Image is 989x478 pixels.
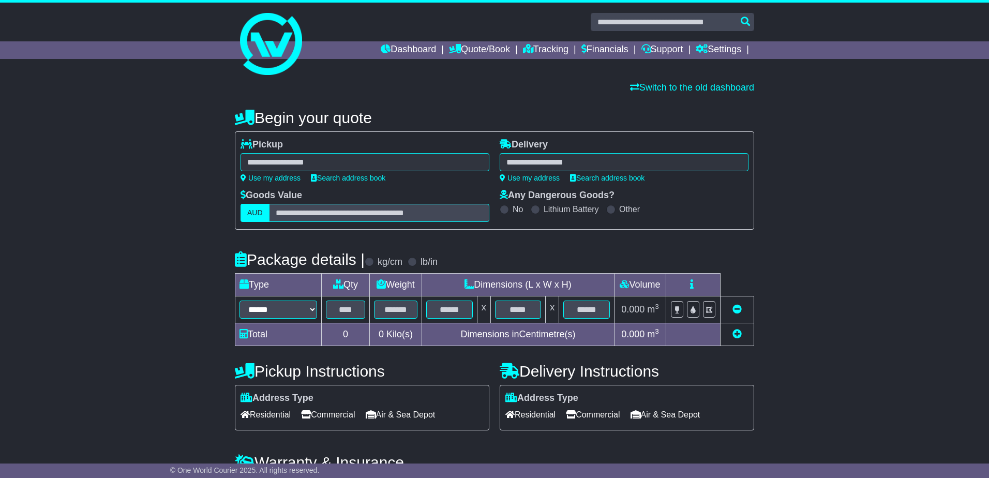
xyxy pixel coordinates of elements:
[311,174,385,182] a: Search address book
[641,41,683,59] a: Support
[570,174,645,182] a: Search address book
[647,329,659,339] span: m
[241,190,302,201] label: Goods Value
[235,363,489,380] h4: Pickup Instructions
[477,296,490,323] td: x
[696,41,741,59] a: Settings
[381,41,436,59] a: Dashboard
[621,304,645,315] span: 0.000
[449,41,510,59] a: Quote/Book
[235,274,322,296] td: Type
[505,393,578,404] label: Address Type
[566,407,620,423] span: Commercial
[655,327,659,335] sup: 3
[631,407,700,423] span: Air & Sea Depot
[500,190,615,201] label: Any Dangerous Goods?
[546,296,559,323] td: x
[422,323,614,346] td: Dimensions in Centimetre(s)
[241,393,313,404] label: Address Type
[732,304,742,315] a: Remove this item
[544,204,599,214] label: Lithium Battery
[241,174,301,182] a: Use my address
[523,41,568,59] a: Tracking
[235,109,754,126] h4: Begin your quote
[241,407,291,423] span: Residential
[621,329,645,339] span: 0.000
[581,41,628,59] a: Financials
[500,363,754,380] h4: Delivery Instructions
[500,174,560,182] a: Use my address
[322,323,370,346] td: 0
[235,251,365,268] h4: Package details |
[421,257,438,268] label: lb/in
[513,204,523,214] label: No
[241,204,269,222] label: AUD
[370,274,422,296] td: Weight
[366,407,436,423] span: Air & Sea Depot
[647,304,659,315] span: m
[241,139,283,151] label: Pickup
[505,407,556,423] span: Residential
[732,329,742,339] a: Add new item
[370,323,422,346] td: Kilo(s)
[378,257,402,268] label: kg/cm
[619,204,640,214] label: Other
[322,274,370,296] td: Qty
[301,407,355,423] span: Commercial
[614,274,666,296] td: Volume
[655,303,659,310] sup: 3
[170,466,320,474] span: © One World Courier 2025. All rights reserved.
[235,454,754,471] h4: Warranty & Insurance
[422,274,614,296] td: Dimensions (L x W x H)
[235,323,322,346] td: Total
[630,82,754,93] a: Switch to the old dashboard
[500,139,548,151] label: Delivery
[379,329,384,339] span: 0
